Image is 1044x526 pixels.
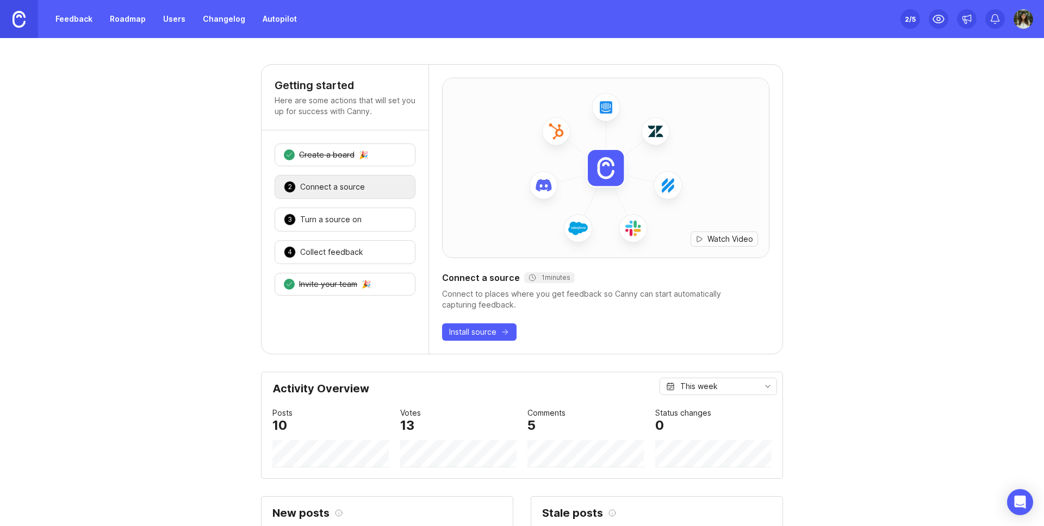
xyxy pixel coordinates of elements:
a: Roadmap [103,9,152,29]
div: 3 [284,214,296,226]
svg: toggle icon [759,382,776,391]
span: Watch Video [707,234,753,245]
div: 2 [284,181,296,193]
img: Sarina Zohdi [1014,9,1033,29]
span: Install source [449,327,496,337]
div: 4 [284,246,296,258]
a: Users [157,9,192,29]
button: Watch Video [691,231,758,247]
a: Feedback [49,9,99,29]
div: 10 [272,419,287,432]
div: Status changes [655,407,711,419]
h2: New posts [272,508,330,518]
div: 5 [527,419,536,432]
div: Connect to places where you get feedback so Canny can start automatically capturing feedback. [442,289,769,310]
div: Posts [272,407,293,419]
div: 13 [400,419,414,432]
div: Open Intercom Messenger [1007,489,1033,515]
div: Connect a source [300,181,365,192]
div: 1 minutes [529,273,570,282]
button: 2/5 [900,9,920,29]
img: installed-source-hero-8cc2ac6e746a3ed68ab1d0118ebd9805.png [443,70,769,266]
button: Install source [442,323,517,341]
div: Votes [400,407,421,419]
div: This week [680,380,718,392]
div: 🎉 [359,151,368,159]
div: Comments [527,407,565,419]
img: Canny Home [13,11,26,28]
div: 🎉 [362,280,371,288]
div: 2 /5 [905,11,916,27]
div: Activity Overview [272,383,772,403]
p: Here are some actions that will set you up for success with Canny. [275,95,415,117]
a: Autopilot [256,9,303,29]
div: Create a board [299,149,355,160]
a: Changelog [196,9,252,29]
div: Invite your team [299,279,357,290]
div: Connect a source [442,271,769,284]
div: Turn a source on [300,214,362,225]
div: Collect feedback [300,247,363,258]
div: 0 [655,419,664,432]
h2: Stale posts [542,508,603,518]
h4: Getting started [275,78,415,93]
